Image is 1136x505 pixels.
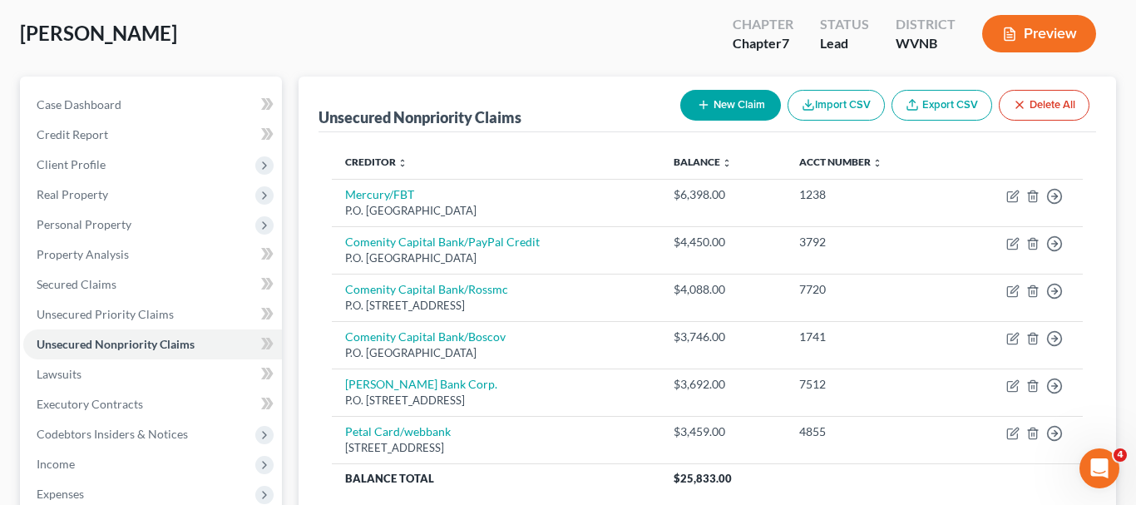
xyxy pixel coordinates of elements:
[20,21,177,45] span: [PERSON_NAME]
[892,90,992,121] a: Export CSV
[733,34,793,53] div: Chapter
[345,235,540,249] a: Comenity Capital Bank/PayPal Credit
[27,141,237,171] b: 🚨ATTN: [GEOGRAPHIC_DATA] of [US_STATE]
[13,131,273,305] div: 🚨ATTN: [GEOGRAPHIC_DATA] of [US_STATE]The court has added a new Credit Counseling Field that we n...
[680,90,781,121] button: New Claim
[782,35,789,51] span: 7
[674,281,773,298] div: $4,088.00
[999,90,1089,121] button: Delete All
[799,329,936,345] div: 1741
[345,282,508,296] a: Comenity Capital Bank/Rossmc
[37,457,75,471] span: Income
[345,203,647,219] div: P.O. [GEOGRAPHIC_DATA]
[345,424,451,438] a: Petal Card/webbank
[23,300,282,329] a: Unsecured Priority Claims
[674,186,773,203] div: $6,398.00
[788,90,885,121] button: Import CSV
[722,158,732,168] i: unfold_more
[81,8,189,21] h1: [PERSON_NAME]
[345,345,647,361] div: P.O. [GEOGRAPHIC_DATA]
[799,156,882,168] a: Acct Number unfold_more
[896,15,956,34] div: District
[27,309,157,319] div: [PERSON_NAME] • 5h ago
[799,376,936,393] div: 7512
[37,127,108,141] span: Credit Report
[37,397,143,411] span: Executory Contracts
[260,7,292,38] button: Home
[37,277,116,291] span: Secured Claims
[820,15,869,34] div: Status
[23,90,282,120] a: Case Dashboard
[37,217,131,231] span: Personal Property
[37,187,108,201] span: Real Property
[81,21,155,37] p: Active 6h ago
[345,393,647,408] div: P.O. [STREET_ADDRESS]
[37,97,121,111] span: Case Dashboard
[52,378,66,391] button: Gif picker
[345,440,647,456] div: [STREET_ADDRESS]
[23,240,282,270] a: Property Analysis
[799,423,936,440] div: 4855
[11,7,42,38] button: go back
[319,107,521,127] div: Unsecured Nonpriority Claims
[345,187,414,201] a: Mercury/FBT
[26,378,39,391] button: Emoji picker
[799,186,936,203] div: 1238
[345,250,647,266] div: P.O. [GEOGRAPHIC_DATA]
[23,120,282,150] a: Credit Report
[23,389,282,419] a: Executory Contracts
[674,234,773,250] div: $4,450.00
[27,181,259,295] div: The court has added a new Credit Counseling Field that we need to update upon filing. Please remo...
[820,34,869,53] div: Lead
[37,247,129,261] span: Property Analysis
[982,15,1096,52] button: Preview
[872,158,882,168] i: unfold_more
[345,156,407,168] a: Creditor unfold_more
[79,378,92,391] button: Upload attachment
[14,343,319,371] textarea: Message…
[285,371,312,398] button: Send a message…
[1079,448,1119,488] iframe: Intercom live chat
[345,377,497,391] a: [PERSON_NAME] Bank Corp.
[13,131,319,342] div: Katie says…
[674,329,773,345] div: $3,746.00
[37,487,84,501] span: Expenses
[106,378,119,391] button: Start recording
[23,329,282,359] a: Unsecured Nonpriority Claims
[37,367,81,381] span: Lawsuits
[292,7,322,37] div: Close
[1114,448,1127,462] span: 4
[37,427,188,441] span: Codebtors Insiders & Notices
[23,270,282,300] a: Secured Claims
[799,234,936,250] div: 3792
[674,156,732,168] a: Balance unfold_more
[345,329,506,344] a: Comenity Capital Bank/Boscov
[345,298,647,314] div: P.O. [STREET_ADDRESS]
[398,158,407,168] i: unfold_more
[896,34,956,53] div: WVNB
[799,281,936,298] div: 7720
[47,9,74,36] img: Profile image for Katie
[674,376,773,393] div: $3,692.00
[23,359,282,389] a: Lawsuits
[674,472,732,485] span: $25,833.00
[37,157,106,171] span: Client Profile
[733,15,793,34] div: Chapter
[332,463,660,493] th: Balance Total
[37,307,174,321] span: Unsecured Priority Claims
[674,423,773,440] div: $3,459.00
[37,337,195,351] span: Unsecured Nonpriority Claims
